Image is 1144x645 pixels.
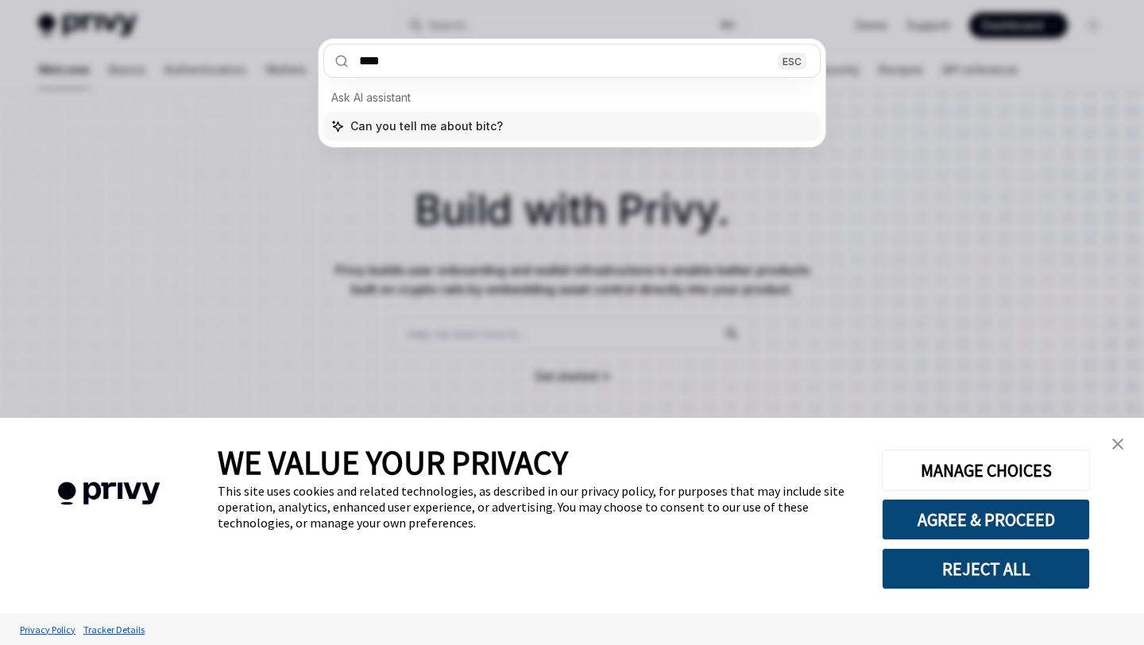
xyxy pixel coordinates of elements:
[79,616,149,643] a: Tracker Details
[882,499,1090,540] button: AGREE & PROCEED
[1112,438,1123,450] img: close banner
[218,442,568,483] span: WE VALUE YOUR PRIVACY
[1102,428,1134,460] a: close banner
[323,83,821,112] div: Ask AI assistant
[778,52,806,69] div: ESC
[350,118,503,134] span: Can you tell me about bitc?
[882,548,1090,589] button: REJECT ALL
[218,483,858,531] div: This site uses cookies and related technologies, as described in our privacy policy, for purposes...
[882,450,1090,491] button: MANAGE CHOICES
[24,459,194,528] img: company logo
[16,616,79,643] a: Privacy Policy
